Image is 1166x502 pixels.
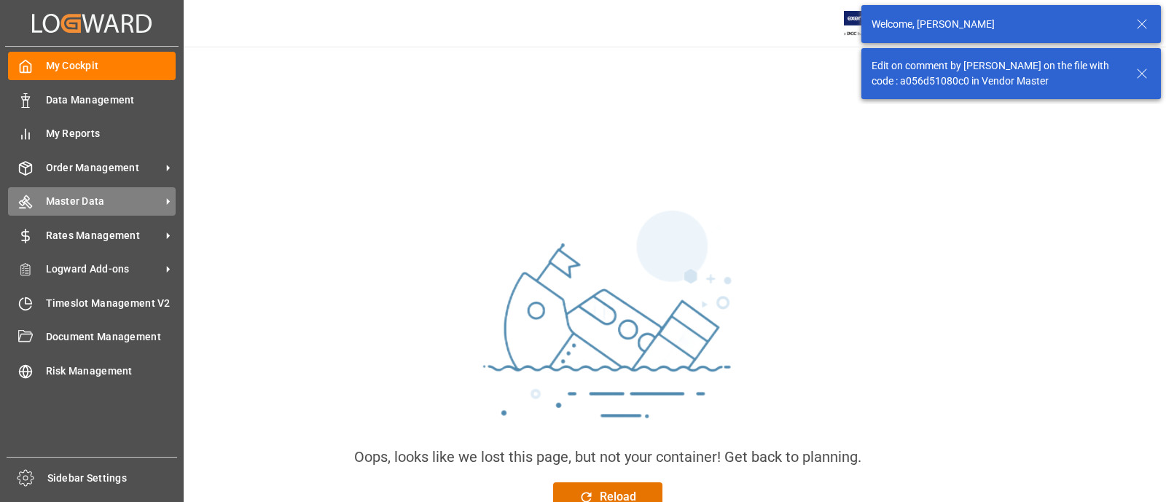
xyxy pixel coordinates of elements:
span: Logward Add-ons [46,262,161,277]
a: Document Management [8,323,176,351]
img: sinking_ship.png [389,204,826,446]
span: Order Management [46,160,161,176]
div: Welcome, [PERSON_NAME] [872,17,1122,32]
img: Exertis%20JAM%20-%20Email%20Logo.jpg_1722504956.jpg [844,11,894,36]
a: Timeslot Management V2 [8,289,176,317]
span: My Reports [46,126,176,141]
a: Data Management [8,85,176,114]
span: My Cockpit [46,58,176,74]
span: Timeslot Management V2 [46,296,176,311]
div: Oops, looks like we lost this page, but not your container! Get back to planning. [354,446,861,468]
span: Data Management [46,93,176,108]
span: Risk Management [46,364,176,379]
a: My Cockpit [8,52,176,80]
span: Rates Management [46,228,161,243]
span: Sidebar Settings [47,471,178,486]
span: Document Management [46,329,176,345]
span: Master Data [46,194,161,209]
a: Risk Management [8,356,176,385]
div: Edit on comment by [PERSON_NAME] on the file with code : a056d51080c0 in Vendor Master [872,58,1122,89]
a: My Reports [8,119,176,148]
